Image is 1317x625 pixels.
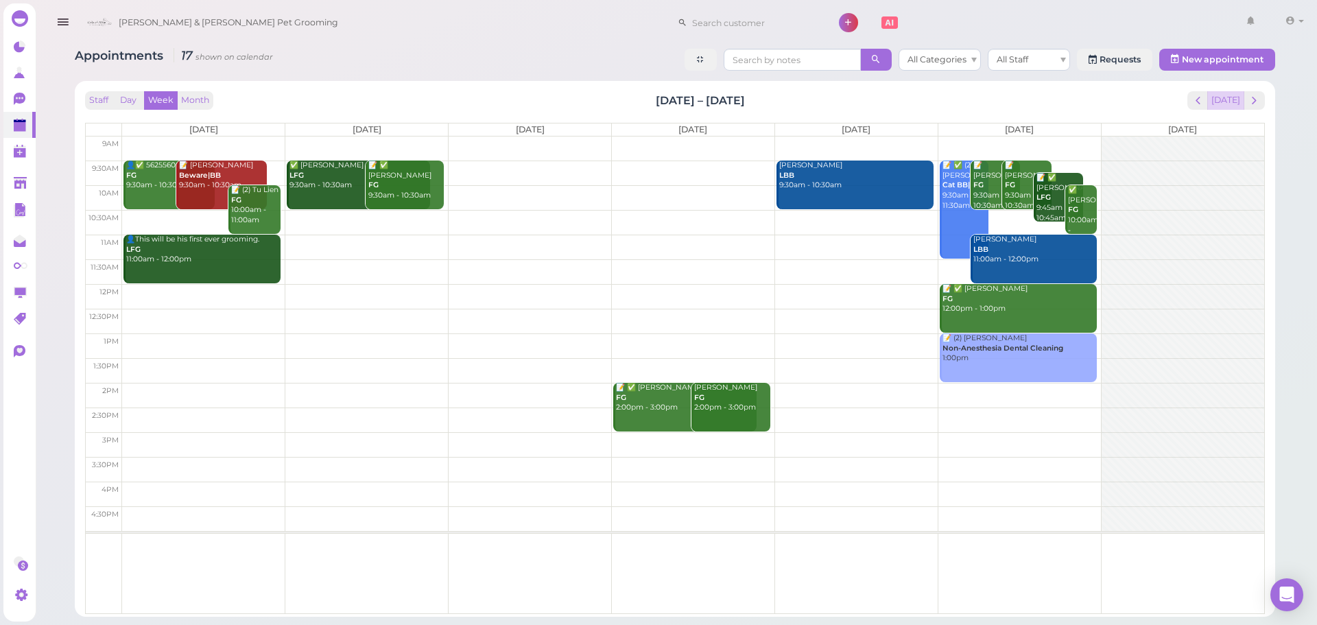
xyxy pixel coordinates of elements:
div: 📝 (2) [PERSON_NAME] 1:00pm [942,333,1097,364]
i: 17 [174,48,273,62]
b: Cat BB|FG [942,180,980,189]
button: next [1244,91,1265,110]
div: 👤This will be his first ever grooming. 11:00am - 12:00pm [126,235,281,265]
button: prev [1187,91,1209,110]
input: Search by notes [724,49,861,71]
b: LFG [289,171,304,180]
span: 1pm [104,337,119,346]
button: Day [112,91,145,110]
b: FG [126,171,137,180]
span: All Categories [907,54,966,64]
span: 4pm [102,485,119,494]
span: 10am [99,189,119,198]
span: [DATE] [678,124,707,134]
b: LBB [973,245,988,254]
span: 11am [101,238,119,247]
b: FG [694,393,704,402]
span: New appointment [1182,54,1263,64]
div: [PERSON_NAME] 2:00pm - 3:00pm [693,383,770,413]
span: 2:30pm [92,411,119,420]
span: 11:30am [91,263,119,272]
div: 📝 ✅ [PERSON_NAME] 2:00pm - 3:00pm [615,383,757,413]
span: 4:30pm [91,510,119,519]
span: 12:30pm [89,312,119,321]
button: Month [177,91,213,110]
b: LBB [779,171,794,180]
div: 📝 ✅ (2) [PERSON_NAME] 9:30am - 11:30am [942,161,989,211]
button: New appointment [1159,49,1275,71]
span: All Staff [997,54,1028,64]
span: [DATE] [516,124,545,134]
a: Requests [1077,49,1152,71]
span: 3:30pm [92,460,119,469]
div: [PERSON_NAME] 11:00am - 12:00pm [973,235,1096,265]
b: FG [942,294,953,303]
span: [DATE] [189,124,218,134]
b: LFG [1036,193,1051,202]
span: 1:30pm [93,362,119,370]
b: Beware|BB [179,171,221,180]
span: [DATE] [1168,124,1197,134]
div: ✅ [PERSON_NAME] 10:00am - 11:00am [1067,185,1097,246]
small: shown on calendar [195,52,273,62]
div: 📝 [PERSON_NAME] 9:30am - 10:30am [178,161,268,191]
span: [PERSON_NAME] & [PERSON_NAME] Pet Grooming [119,3,338,42]
div: 📝 ✅ [PERSON_NAME] 9:45am - 10:45am [1036,173,1083,223]
b: FG [231,196,241,204]
b: FG [1068,205,1078,214]
button: Staff [85,91,112,110]
div: 👤✅ 5625560045 9:30am - 10:30am [126,161,215,191]
span: 12pm [99,287,119,296]
button: Week [144,91,178,110]
button: [DATE] [1207,91,1244,110]
span: [DATE] [842,124,870,134]
div: 📝 ✅ [PERSON_NAME] 12:00pm - 1:00pm [942,284,1097,314]
span: Appointments [75,48,167,62]
b: FG [1005,180,1015,189]
b: FG [616,393,626,402]
span: [DATE] [1005,124,1034,134]
h2: [DATE] – [DATE] [656,93,745,108]
b: Non-Anesthesia Dental Cleaning [942,344,1063,353]
b: FG [368,180,379,189]
span: 2pm [102,386,119,395]
span: 9am [102,139,119,148]
div: 📝 [PERSON_NAME] 9:30am - 10:30am [1004,161,1052,211]
span: 3pm [102,436,119,445]
input: Search customer [687,12,820,34]
b: LFG [126,245,141,254]
div: 📝 [PERSON_NAME] 9:30am - 10:30am [973,161,1020,211]
span: 10:30am [88,213,119,222]
div: 📝 (2) Tu Lien 10:00am - 11:00am [230,185,281,226]
div: Open Intercom Messenger [1270,578,1303,611]
span: [DATE] [353,124,381,134]
div: [PERSON_NAME] 9:30am - 10:30am [779,161,934,191]
div: 📝 ✅ [PERSON_NAME] 9:30am - 10:30am [368,161,444,201]
span: 9:30am [92,164,119,173]
b: FG [973,180,984,189]
div: ✅ [PERSON_NAME] 9:30am - 10:30am [289,161,430,191]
